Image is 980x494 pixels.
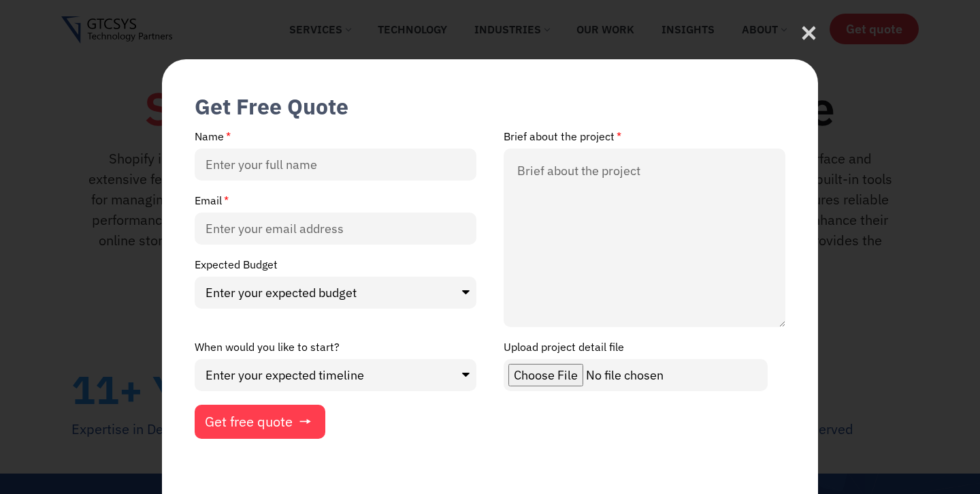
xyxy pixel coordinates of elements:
label: Name [195,131,231,149]
form: New Form [195,130,785,439]
div: Get Free Quote [195,92,348,121]
span: Get free quote [205,415,293,429]
input: Enter your email address [195,213,476,245]
input: Enter your full name [195,149,476,181]
label: When would you like to start? [195,341,340,359]
label: Expected Budget [195,259,278,277]
label: Upload project detail file [504,341,624,359]
button: Get free quote [195,405,325,439]
label: Email [195,195,229,213]
label: Brief about the project [504,131,621,149]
